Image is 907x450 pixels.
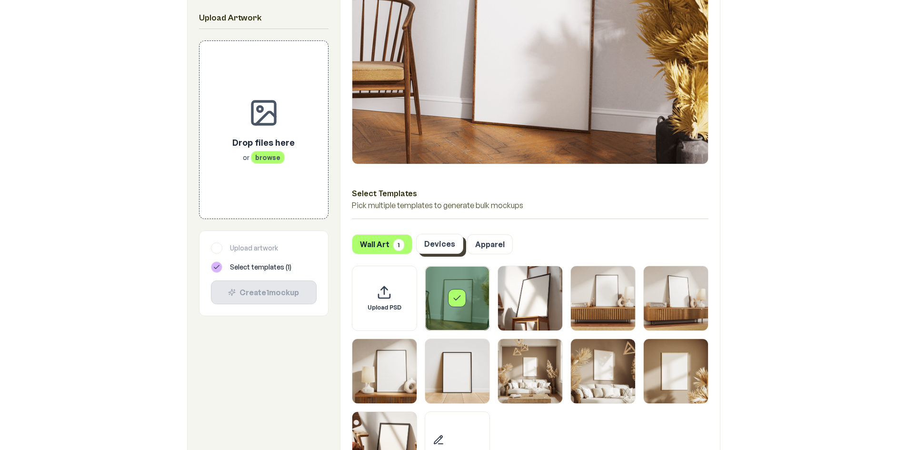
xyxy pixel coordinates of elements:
[352,187,708,200] h3: Select Templates
[498,266,563,331] div: Select template Framed Poster 2
[643,266,708,331] div: Select template Framed Poster 4
[352,234,412,254] button: Wall Art1
[232,153,295,162] p: or
[368,304,401,311] span: Upload PSD
[352,339,417,404] div: Select template Framed Poster 5
[211,280,317,304] button: Create1mockup
[230,243,278,253] span: Upload artwork
[199,11,329,25] h2: Upload Artwork
[425,339,490,404] div: Select template Framed Poster 6
[425,266,490,331] div: Select template Framed Poster
[467,234,513,254] button: Apparel
[571,266,635,330] img: Framed Poster 3
[644,266,708,330] img: Framed Poster 4
[393,239,404,251] span: 1
[352,339,417,403] img: Framed Poster 5
[498,266,562,330] img: Framed Poster 2
[416,234,463,254] button: Devices
[251,151,285,164] span: browse
[219,287,309,298] div: Create 1 mockup
[230,262,291,272] span: Select templates ( 1 )
[352,200,708,211] p: Pick multiple templates to generate bulk mockups
[425,339,489,403] img: Framed Poster 6
[643,339,708,404] div: Select template Framed Poster 9
[570,339,636,404] div: Select template Framed Poster 8
[232,136,295,149] p: Drop files here
[570,266,636,331] div: Select template Framed Poster 3
[352,266,417,331] div: Upload custom PSD template
[571,339,635,403] img: Framed Poster 8
[498,339,562,403] img: Framed Poster 7
[644,339,708,403] img: Framed Poster 9
[498,339,563,404] div: Select template Framed Poster 7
